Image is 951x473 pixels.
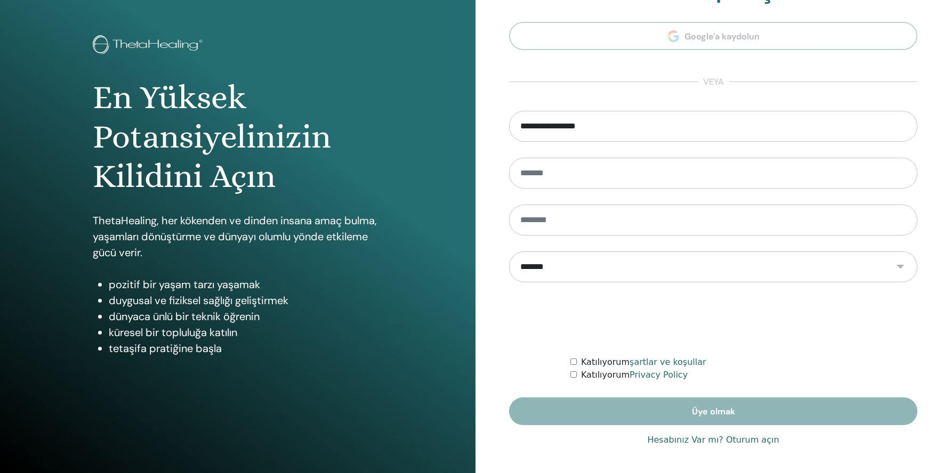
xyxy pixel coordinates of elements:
a: Privacy Policy [630,370,688,380]
li: dünyaca ünlü bir teknik öğrenin [109,308,383,324]
li: tetaşifa pratiğine başla [109,340,383,356]
a: Hesabınız Var mı? Oturum açın [647,434,779,446]
span: veya [698,76,729,88]
p: ThetaHealing, her kökenden ve dinden insana amaç bulma, yaşamları dönüştürme ve dünyayı olumlu yö... [93,213,383,260]
iframe: reCAPTCHA [632,298,794,340]
li: pozitif bir yaşam tarzı yaşamak [109,276,383,292]
label: Katılıyorum [581,369,688,381]
h1: En Yüksek Potansiyelinizin Kilidini Açın [93,78,383,197]
li: küresel bir topluluğa katılın [109,324,383,340]
li: duygusal ve fiziksel sağlığı geliştirmek [109,292,383,308]
label: Katılıyorum [581,356,706,369]
a: şartlar ve koşullar [630,357,706,367]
